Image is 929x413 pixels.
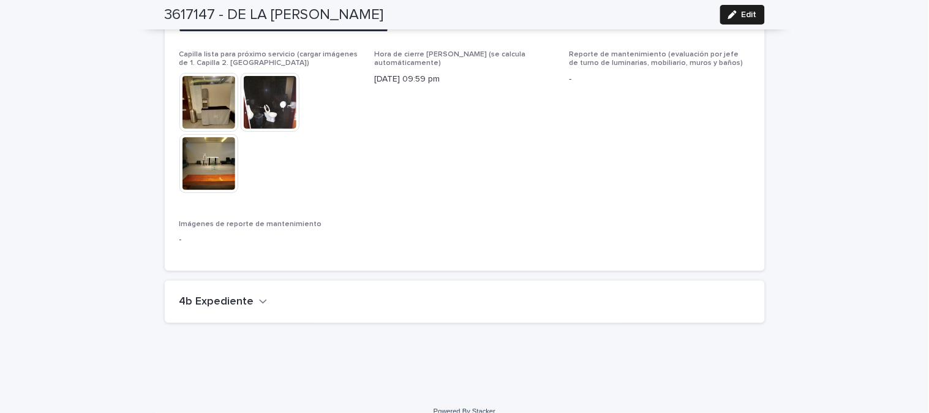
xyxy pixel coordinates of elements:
[179,51,358,67] span: Capilla lista para próximo servicio (cargar imágenes de 1. Capilla 2. [GEOGRAPHIC_DATA])
[570,51,743,67] span: Reporte de mantenimiento (evaluación por jefe de turno de luminarias, mobiliario, muros y baños)
[179,233,360,246] p: -
[374,73,555,86] p: [DATE] 09:59 pm
[720,5,765,25] button: Edit
[570,73,750,86] p: -
[179,295,268,309] button: 4b Expediente
[742,10,757,19] span: Edit
[179,221,322,228] span: Imágenes de reporte de mantenimiento
[179,295,254,309] h2: 4b Expediente
[165,6,384,24] h2: 3617147 - DE LA [PERSON_NAME]
[374,51,525,67] span: Hora de cierre [PERSON_NAME] (se calcula automáticamente)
